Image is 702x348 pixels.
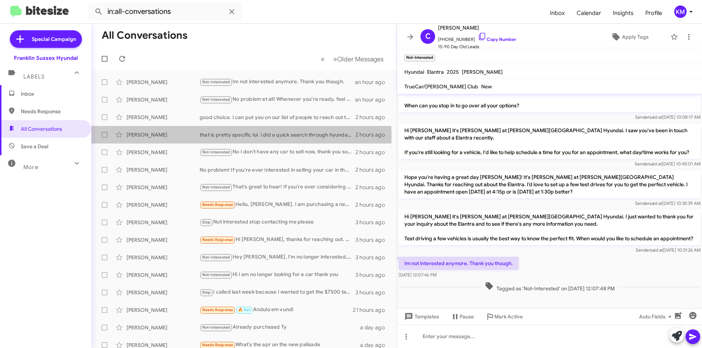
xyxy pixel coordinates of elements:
span: [PERSON_NAME] [438,23,516,32]
span: » [333,54,337,64]
div: 3 hours ago [355,254,391,261]
span: New [481,83,492,90]
span: Inbox [21,90,83,97]
a: Insights [607,3,639,24]
div: That's great to hear! If you're ever considering selling your current vehicle in the future, feel... [200,183,355,191]
span: Sender [DATE] 10:08:17 AM [635,114,701,120]
span: Special Campaign [32,35,76,43]
span: Needs Response [202,237,233,242]
button: Previous [316,51,329,66]
p: Hi [PERSON_NAME] it's [PERSON_NAME] at [PERSON_NAME][GEOGRAPHIC_DATA] Hyundai. I saw you've been ... [399,124,701,159]
span: Not-Interested [202,255,230,260]
div: No I don't have any car to sell now, thank you so much! If anything needed will stop by [200,148,355,156]
span: Save a Deal [21,143,48,150]
span: Auto Fields [639,310,674,323]
a: Special Campaign [10,30,82,48]
div: [PERSON_NAME] [127,254,200,261]
div: 3 hours ago [355,219,391,226]
div: [PERSON_NAME] [127,96,200,103]
span: said at [649,114,662,120]
span: Stop [202,220,211,225]
span: Calendar [571,3,607,24]
span: Sender [DATE] 10:31:26 AM [636,247,701,253]
div: 3 hours ago [355,271,391,279]
div: [PERSON_NAME] [127,219,200,226]
button: Next [329,51,388,66]
div: No problem! If you're ever interested in selling your car in the future, feel free to reach out. ... [200,166,355,173]
span: [DATE] 12:07:46 PM [399,272,437,278]
div: Hi [PERSON_NAME], thanks for reaching out. Not seriously looking at the moment, just starting to ... [200,236,355,244]
span: Not-Interested [202,97,230,102]
span: C [425,31,431,42]
div: Andulo em vundi [200,306,353,314]
div: [PERSON_NAME] [127,166,200,173]
nav: Page navigation example [317,51,388,66]
span: Apply Tags [622,30,649,43]
div: [PERSON_NAME] [127,201,200,209]
span: Labels [23,73,45,80]
button: KM [668,5,694,18]
span: Tagged as 'Not-Interested' on [DATE] 12:07:48 PM [482,282,618,292]
button: Mark Active [480,310,529,323]
span: Not-Interested [202,272,230,277]
div: 2 hours ago [355,114,391,121]
div: a day ago [360,324,391,331]
span: 2025 [447,69,459,75]
span: said at [649,200,662,206]
span: Not-Interested [202,80,230,84]
span: 🔥 Hot [238,307,250,312]
span: Pause [460,310,474,323]
span: Not-Interested [202,185,230,190]
span: Profile [639,3,668,24]
div: [PERSON_NAME] [127,306,200,314]
div: [PERSON_NAME] [127,114,200,121]
p: Im not interested anymore. Thank you though. [399,257,519,270]
span: Mark Active [494,310,523,323]
div: 21 hours ago [353,306,391,314]
span: Needs Response [202,202,233,207]
div: [PERSON_NAME] [127,324,200,331]
div: [PERSON_NAME] [127,131,200,138]
div: Hi I am no longer looking for a car thank you [200,271,355,279]
div: an hour ago [355,79,391,86]
input: Search [88,3,242,20]
span: 15-90 Day Old Leads [438,43,516,50]
a: Inbox [544,3,571,24]
div: [PERSON_NAME] [127,236,200,244]
p: Hope you're having a great day [PERSON_NAME]! It's [PERSON_NAME] at [PERSON_NAME][GEOGRAPHIC_DATA... [399,171,701,198]
span: Stop [202,290,211,295]
div: 2 hours ago [355,166,391,173]
div: 2 hours ago [355,201,391,209]
span: TrueCar/[PERSON_NAME] Club [404,83,478,90]
div: good choice. I can put you on our list of people to reach out to when they hit the lot by the end... [200,114,355,121]
div: 3 hours ago [355,236,391,244]
span: Templates [403,310,439,323]
span: Needs Response [202,307,233,312]
div: an hour ago [355,96,391,103]
div: 2 hours ago [355,149,391,156]
div: that is pretty specific lol. i did a quick search through hyundais inventory unfortunately I dont... [200,131,355,138]
div: [PERSON_NAME] [127,79,200,86]
p: Hi [PERSON_NAME] it's [PERSON_NAME] at [PERSON_NAME][GEOGRAPHIC_DATA] Hyundai. I just wanted to t... [399,210,701,245]
div: Hello, [PERSON_NAME]. I am purchasing a new [PERSON_NAME] SE, 2025. Would you share its price (wh... [200,200,355,209]
button: Auto Fields [633,310,680,323]
div: [PERSON_NAME] [127,289,200,296]
span: Not-Interested [202,150,230,154]
a: Copy Number [478,37,516,42]
button: Pause [445,310,480,323]
div: Not interested stop contacting me please [200,218,355,226]
div: 3 hours ago [355,289,391,296]
h1: All Conversations [102,30,188,41]
div: Im not interested anymore. Thank you though. [200,78,355,86]
span: Elantra [427,69,444,75]
div: [PERSON_NAME] [127,184,200,191]
div: [PERSON_NAME] [127,149,200,156]
span: said at [650,247,663,253]
div: KM [674,5,687,18]
span: Older Messages [337,55,384,63]
div: [PERSON_NAME] [127,271,200,279]
span: [PHONE_NUMBER] [438,32,516,43]
div: Franklin Sussex Hyundai [14,54,78,62]
span: Needs Response [21,108,83,115]
span: All Conversations [21,125,62,133]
